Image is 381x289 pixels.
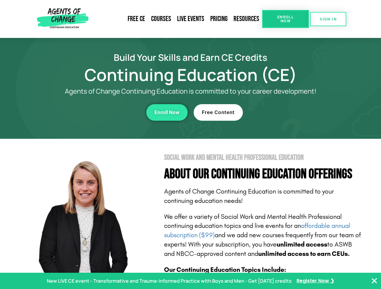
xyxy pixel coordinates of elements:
[91,12,262,26] nav: Menu
[320,17,337,21] span: SIGN IN
[230,12,262,26] a: Resources
[277,241,327,248] b: unlimited access
[297,277,334,285] a: Register Now ❯
[164,167,363,181] h4: About Our Continuing Education Offerings
[194,104,243,121] a: Free Content
[164,188,334,205] span: Agents of Change Continuing Education is committed to your continuing education needs!
[47,277,292,285] p: New LIVE CE event - Transformative and Trauma-informed Practice with Boys and Men - Get [DATE] cr...
[164,212,363,259] p: We offer a variety of Social Work and Mental Health Professional continuing education topics and ...
[258,250,350,258] b: unlimited access to earn CEUs.
[310,12,346,26] a: SIGN IN
[125,12,148,26] a: Free CE
[154,110,179,115] span: Enroll Now
[148,12,174,26] a: Courses
[272,15,299,23] span: Enroll Now
[371,277,378,284] button: Close Banner
[164,266,286,274] b: Our Continuing Education Topics Include:
[207,12,230,26] a: Pricing
[19,68,363,82] h1: Continuing Education (CE)
[19,53,363,62] h2: Build Your Skills and Earn CE Credits
[164,154,363,161] h2: Social Work and Mental Health Professional Education
[202,110,235,115] span: Free Content
[146,104,188,121] a: Enroll Now
[174,12,207,26] a: Live Events
[43,88,338,95] p: Agents of Change Continuing Education is committed to your career development!
[262,10,309,28] a: Enroll Now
